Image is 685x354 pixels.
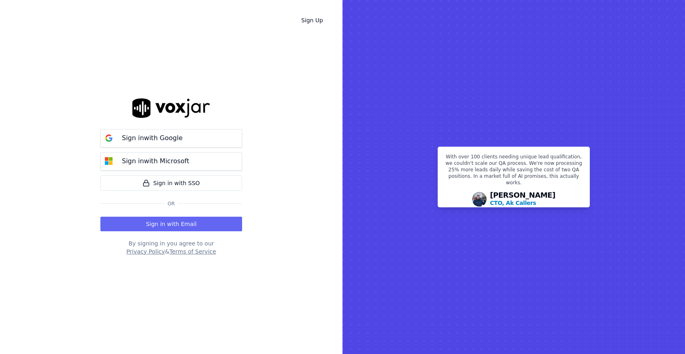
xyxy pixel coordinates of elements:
span: Or [164,200,178,207]
button: Sign in with Email [100,217,242,231]
img: Avatar [472,192,487,207]
img: google Sign in button [101,130,117,146]
button: Terms of Service [169,247,216,256]
p: Sign in with Microsoft [122,156,189,166]
button: Sign inwith Microsoft [100,152,242,171]
p: Sign in with Google [122,133,183,143]
img: microsoft Sign in button [101,153,117,169]
p: CTO, Ak Callers [490,199,536,207]
button: Privacy Policy [126,247,165,256]
div: [PERSON_NAME] [490,192,555,207]
button: Sign inwith Google [100,129,242,147]
p: With over 100 clients needing unique lead qualification, we couldn't scale our QA process. We're ... [443,154,585,189]
img: logo [132,98,210,117]
div: By signing in you agree to our & [100,239,242,256]
a: Sign in with SSO [100,175,242,191]
a: Sign Up [295,13,330,28]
